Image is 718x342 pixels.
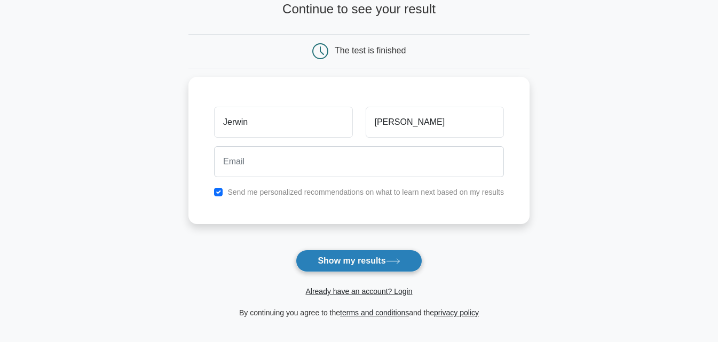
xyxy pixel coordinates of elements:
div: By continuing you agree to the and the [182,306,536,319]
a: privacy policy [434,308,479,317]
button: Show my results [296,250,422,272]
label: Send me personalized recommendations on what to learn next based on my results [227,188,504,196]
div: The test is finished [335,46,406,55]
input: Email [214,146,504,177]
a: Already have an account? Login [305,287,412,296]
input: Last name [366,107,504,138]
input: First name [214,107,352,138]
a: terms and conditions [340,308,409,317]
